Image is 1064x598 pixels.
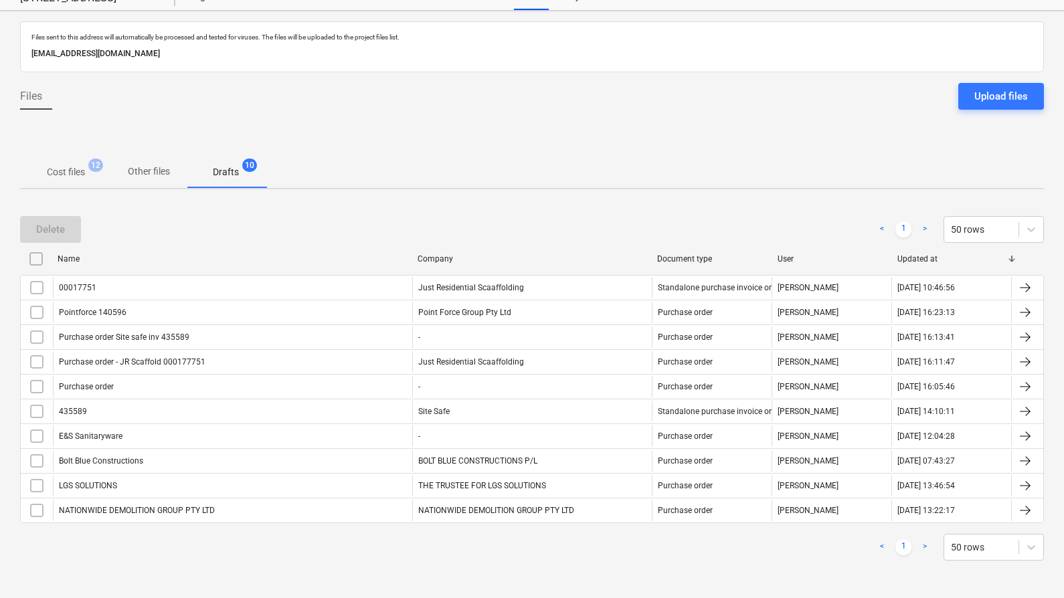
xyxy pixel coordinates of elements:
div: [PERSON_NAME] [772,351,891,373]
div: [DATE] 16:05:46 [897,382,955,391]
a: Next page [917,221,933,237]
div: [PERSON_NAME] [772,401,891,422]
div: Purchase order [658,357,713,367]
p: [EMAIL_ADDRESS][DOMAIN_NAME] [31,47,1033,61]
div: [PERSON_NAME] [772,450,891,472]
a: Previous page [874,539,890,555]
div: THE TRUSTEE FOR LGS SOLUTIONS [412,475,652,496]
div: Purchase order [658,431,713,441]
a: Page 1 is your current page [895,221,911,237]
div: [DATE] 14:10:11 [897,407,955,416]
p: Cost files [47,165,85,179]
div: [PERSON_NAME] [772,376,891,397]
p: Drafts [213,165,239,179]
div: Bolt Blue Constructions [59,456,143,466]
div: Purchase order [658,481,713,490]
p: Other files [128,165,170,179]
div: Name [58,254,407,264]
div: [DATE] 10:46:56 [897,283,955,292]
div: BOLT BLUE CONSTRUCTIONS P/L [412,450,652,472]
div: - [418,431,420,441]
div: Just Residential Scaaffolding [412,277,652,298]
button: Upload files [958,83,1044,110]
div: User [778,254,887,264]
div: Updated at [897,254,1006,264]
div: [PERSON_NAME] [772,326,891,348]
div: Standalone purchase invoice or receipt [658,283,798,292]
div: Point Force Group Pty Ltd [412,302,652,323]
a: Page 1 is your current page [895,539,911,555]
div: Upload files [974,88,1028,105]
div: Purchase order [658,382,713,391]
span: Files [20,88,42,104]
div: Purchase order - JR Scaffold 000177751 [59,357,205,367]
span: 10 [242,159,257,172]
div: [DATE] 16:13:41 [897,332,955,342]
div: [DATE] 16:23:13 [897,308,955,317]
a: Previous page [874,221,890,237]
div: Site Safe [412,401,652,422]
div: [PERSON_NAME] [772,475,891,496]
div: Pointforce 140596 [59,308,126,317]
div: Purchase order [658,506,713,515]
div: [PERSON_NAME] [772,277,891,298]
div: Purchase order [658,456,713,466]
div: Purchase order [59,382,114,391]
div: Document type [657,254,766,264]
div: Purchase order Site safe inv 435589 [59,332,189,342]
div: E&S Sanitaryware [59,431,122,441]
div: Just Residential Scaaffolding [412,351,652,373]
div: NATIONWIDE DEMOLITION GROUP PTY LTD [412,500,652,521]
div: [PERSON_NAME] [772,302,891,323]
div: Standalone purchase invoice or receipt [658,407,798,416]
a: Next page [917,539,933,555]
div: [DATE] 13:22:17 [897,506,955,515]
div: 435589 [59,407,87,416]
div: 00017751 [59,283,96,292]
div: [PERSON_NAME] [772,500,891,521]
div: LGS SOLUTIONS [59,481,117,490]
div: [DATE] 12:04:28 [897,431,955,441]
p: Files sent to this address will automatically be processed and tested for viruses. The files will... [31,33,1033,41]
iframe: Chat Widget [997,534,1064,598]
div: - [418,382,420,391]
div: [DATE] 07:43:27 [897,456,955,466]
div: - [418,332,420,342]
div: NATIONWIDE DEMOLITION GROUP PTY LTD [59,506,215,515]
div: [DATE] 13:46:54 [897,481,955,490]
div: Purchase order [658,308,713,317]
div: [PERSON_NAME] [772,425,891,447]
span: 12 [88,159,103,172]
div: Purchase order [658,332,713,342]
div: Company [418,254,647,264]
div: [DATE] 16:11:47 [897,357,955,367]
